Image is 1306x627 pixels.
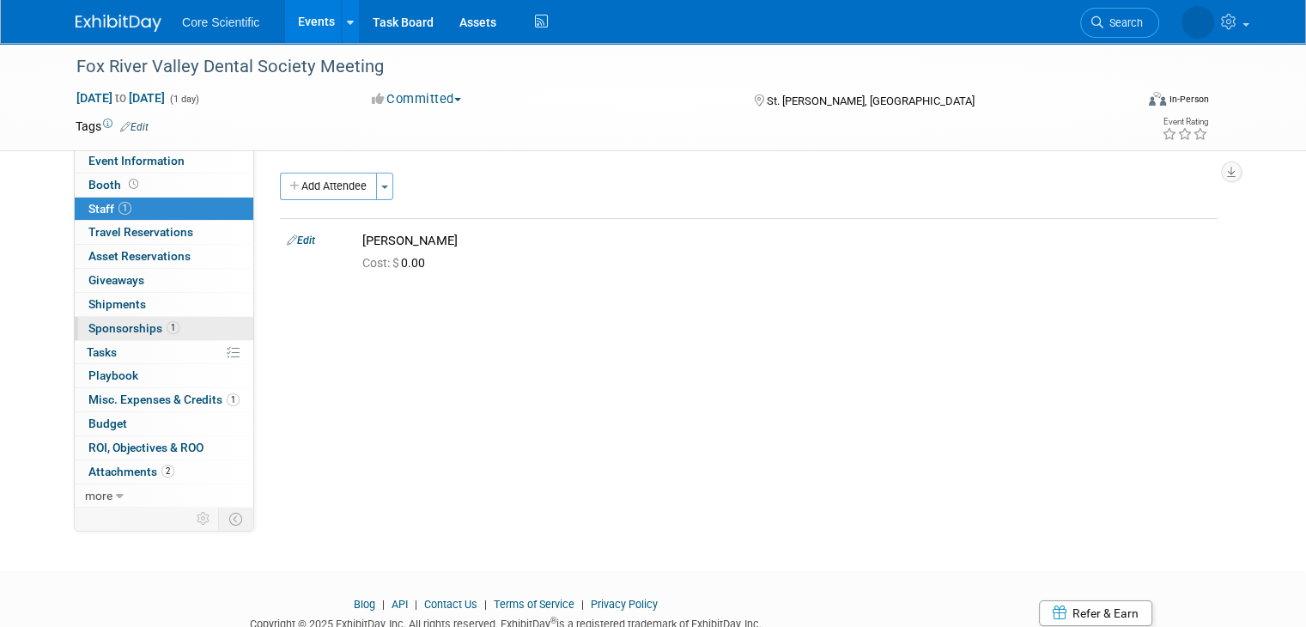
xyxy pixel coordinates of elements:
[125,178,142,191] span: Booth not reserved yet
[75,245,253,268] a: Asset Reservations
[88,225,193,239] span: Travel Reservations
[88,178,142,192] span: Booth
[88,441,203,454] span: ROI, Objectives & ROO
[88,202,131,216] span: Staff
[75,221,253,244] a: Travel Reservations
[76,15,161,32] img: ExhibitDay
[88,249,191,263] span: Asset Reservations
[75,364,253,387] a: Playbook
[1162,118,1208,126] div: Event Rating
[75,269,253,292] a: Giveaways
[88,273,144,287] span: Giveaways
[75,198,253,221] a: Staff1
[1149,92,1166,106] img: Format-Inperson.png
[424,598,477,611] a: Contact Us
[75,388,253,411] a: Misc. Expenses & Credits1
[591,598,658,611] a: Privacy Policy
[354,598,375,611] a: Blog
[120,121,149,133] a: Edit
[75,484,253,508] a: more
[1039,600,1152,626] a: Refer & Earn
[75,317,253,340] a: Sponsorships1
[767,94,975,107] span: St. [PERSON_NAME], [GEOGRAPHIC_DATA]
[88,393,240,406] span: Misc. Expenses & Credits
[362,233,1211,249] div: [PERSON_NAME]
[75,173,253,197] a: Booth
[378,598,389,611] span: |
[75,341,253,364] a: Tasks
[287,234,315,247] a: Edit
[88,465,174,478] span: Attachments
[1181,6,1214,39] img: Rachel Wolff
[182,15,259,29] span: Core Scientific
[1080,8,1159,38] a: Search
[1169,93,1209,106] div: In-Person
[75,460,253,484] a: Attachments2
[70,52,1113,82] div: Fox River Valley Dental Society Meeting
[550,616,556,625] sup: ®
[118,202,131,215] span: 1
[189,508,219,530] td: Personalize Event Tab Strip
[392,598,408,611] a: API
[161,465,174,478] span: 2
[88,297,146,311] span: Shipments
[88,154,185,167] span: Event Information
[219,508,254,530] td: Toggle Event Tabs
[75,293,253,316] a: Shipments
[76,90,166,106] span: [DATE] [DATE]
[88,368,138,382] span: Playbook
[410,598,422,611] span: |
[75,436,253,460] a: ROI, Objectives & ROO
[75,149,253,173] a: Event Information
[88,321,179,335] span: Sponsorships
[87,345,117,359] span: Tasks
[577,598,588,611] span: |
[76,118,149,135] td: Tags
[75,412,253,435] a: Budget
[366,90,468,108] button: Committed
[362,256,401,270] span: Cost: $
[362,256,432,270] span: 0.00
[168,94,199,105] span: (1 day)
[480,598,491,611] span: |
[227,393,240,406] span: 1
[112,91,129,105] span: to
[85,489,112,502] span: more
[88,417,127,430] span: Budget
[1042,89,1209,115] div: Event Format
[494,598,574,611] a: Terms of Service
[1103,16,1143,29] span: Search
[167,321,179,334] span: 1
[280,173,377,200] button: Add Attendee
